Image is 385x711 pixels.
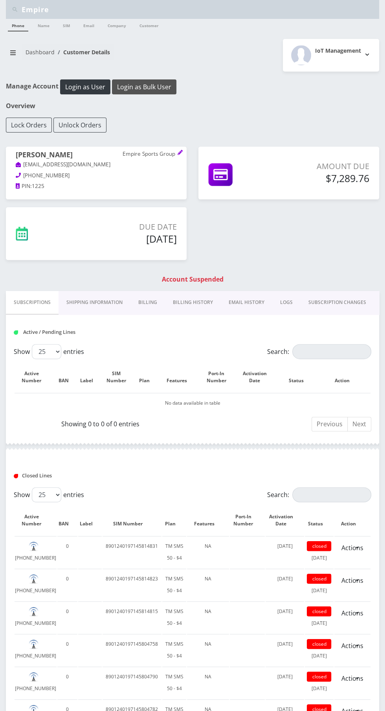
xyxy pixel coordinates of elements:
[57,569,78,600] td: 0
[305,569,334,600] td: [DATE]
[16,151,177,160] h1: [PERSON_NAME]
[22,2,377,17] input: Search Teltik
[305,536,334,568] td: [DATE]
[305,505,334,535] th: Status: activate to sort column ascending
[301,291,374,314] a: SUBSCRIPTION CHANGES
[165,291,221,314] a: Billing History
[230,505,265,535] th: Port-In Number: activate to sort column ascending
[292,344,371,359] input: Search:
[160,362,202,392] th: Features: activate to sort column ascending
[14,416,187,429] div: Showing 0 to 0 of 0 entries
[112,79,176,94] button: Login as Bulk User
[57,362,78,392] th: BAN: activate to sort column ascending
[59,19,74,31] a: SIM
[15,569,57,600] td: [PHONE_NUMBER]
[59,291,130,314] a: Shipping Information
[312,417,348,431] a: Previous
[29,542,38,551] img: default.png
[23,172,70,179] span: [PHONE_NUMBER]
[187,569,229,600] td: NA
[59,82,112,90] a: Login as User
[307,574,331,584] span: closed
[15,505,57,535] th: Active Number: activate to sort column descending
[292,487,371,502] input: Search:
[162,536,187,568] td: TM SMS 50 - $4
[239,362,278,392] th: Activation Date: activate to sort column ascending
[15,667,57,698] td: [PHONE_NUMBER]
[202,362,238,392] th: Port-In Number: activate to sort column ascending
[14,474,18,478] img: Closed Lines
[162,505,187,535] th: Plan: activate to sort column ascending
[32,487,61,502] select: Showentries
[34,19,53,31] a: Name
[55,48,110,56] li: Customer Details
[267,487,371,502] label: Search:
[103,505,161,535] th: SIM Number: activate to sort column ascending
[15,634,57,666] td: [PHONE_NUMBER]
[267,344,371,359] label: Search:
[15,393,370,413] td: No data available in table
[187,505,229,535] th: Features: activate to sort column ascending
[112,82,176,90] a: Login as Bulk User
[336,638,368,653] a: Actions
[57,505,78,535] th: BAN: activate to sort column ascending
[14,473,125,479] h1: Closed Lines
[15,536,57,568] td: [PHONE_NUMBER]
[53,118,106,133] button: Unlock Orders
[103,569,161,600] td: 8901240197145814823
[305,667,334,698] td: [DATE]
[136,19,163,31] a: Customer
[6,79,379,94] h1: Manage Account
[6,118,52,133] button: Lock Orders
[305,601,334,633] td: [DATE]
[277,673,292,680] span: [DATE]
[32,344,61,359] select: Showentries
[305,634,334,666] td: [DATE]
[103,536,161,568] td: 8901240197145814831
[73,221,177,233] p: Due Date
[307,606,331,616] span: closed
[26,48,55,56] a: Dashboard
[15,601,57,633] td: [PHONE_NUMBER]
[187,601,229,633] td: NA
[103,634,161,666] td: 8901240197145804758
[6,102,379,110] h1: Overview
[6,44,187,66] nav: breadcrumb
[73,233,177,245] h5: [DATE]
[57,667,78,698] td: 0
[14,487,84,502] label: Show entries
[29,574,38,584] img: default.png
[307,639,331,649] span: closed
[187,667,229,698] td: NA
[277,641,292,647] span: [DATE]
[57,536,78,568] td: 0
[79,362,103,392] th: Label: activate to sort column ascending
[32,182,44,190] span: 1225
[336,573,368,588] a: Actions
[138,362,159,392] th: Plan: activate to sort column ascending
[15,362,57,392] th: Active Number: activate to sort column ascending
[307,672,331,682] span: closed
[162,634,187,666] td: TM SMS 50 - $4
[280,160,369,172] p: Amount Due
[279,362,321,392] th: Status: activate to sort column ascending
[14,329,125,335] h1: Active / Pending Lines
[79,19,98,31] a: Email
[280,172,369,184] h5: $7,289.76
[123,151,177,158] p: Empire Sports Group
[103,362,137,392] th: SIM Number: activate to sort column ascending
[78,505,102,535] th: Label: activate to sort column ascending
[130,291,165,314] a: Billing
[6,291,59,315] a: Subscriptions
[336,671,368,686] a: Actions
[307,541,331,551] span: closed
[16,161,110,169] a: [EMAIL_ADDRESS][DOMAIN_NAME]
[315,48,361,54] h2: IoT Management
[347,417,371,431] a: Next
[272,291,301,314] a: LOGS
[334,505,370,535] th: Action : activate to sort column ascending
[187,536,229,568] td: NA
[187,634,229,666] td: NA
[104,19,130,31] a: Company
[29,607,38,617] img: default.png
